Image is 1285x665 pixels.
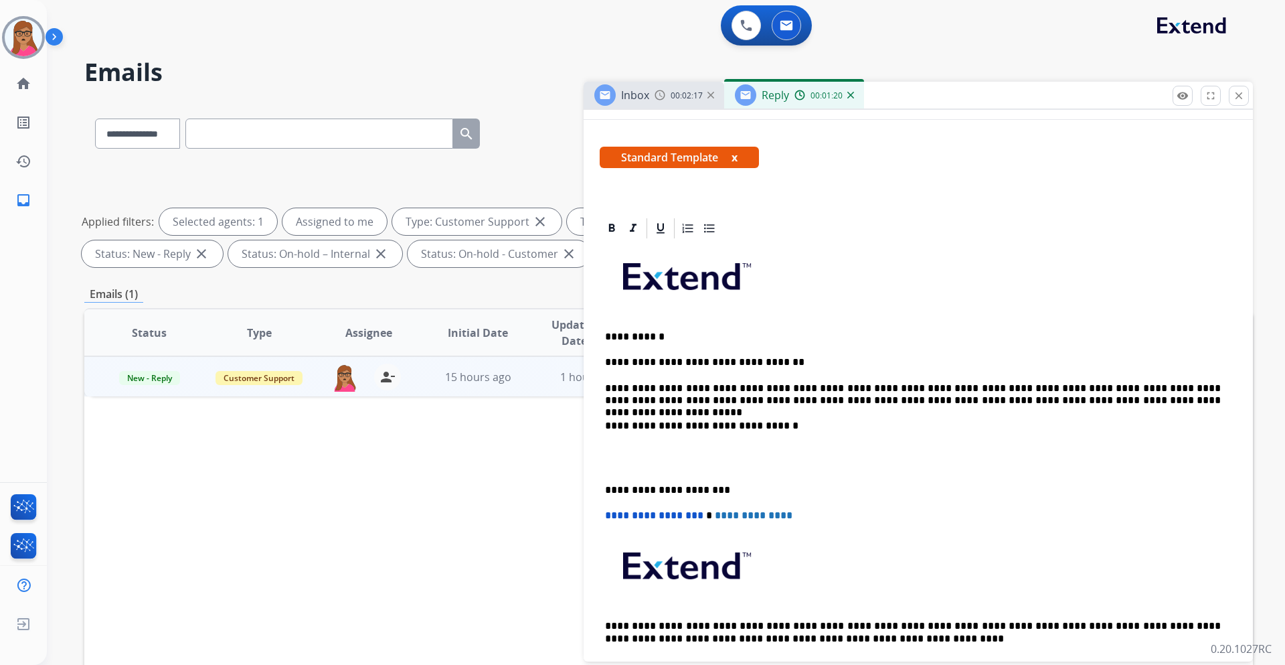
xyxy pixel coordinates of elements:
[458,126,475,142] mat-icon: search
[532,214,548,230] mat-icon: close
[567,208,742,235] div: Type: Shipping Protection
[84,286,143,303] p: Emails (1)
[699,218,719,238] div: Bullet List
[544,317,605,349] span: Updated Date
[810,90,843,101] span: 00:01:20
[1177,90,1189,102] mat-icon: remove_red_eye
[392,208,562,235] div: Type: Customer Support
[84,59,1253,86] h2: Emails
[216,371,303,385] span: Customer Support
[228,240,402,267] div: Status: On-hold – Internal
[732,149,738,165] button: x
[373,246,389,262] mat-icon: close
[82,240,223,267] div: Status: New - Reply
[132,325,167,341] span: Status
[247,325,272,341] span: Type
[678,218,698,238] div: Ordered List
[600,147,759,168] span: Standard Template
[448,325,508,341] span: Initial Date
[119,371,180,385] span: New - Reply
[561,246,577,262] mat-icon: close
[651,218,671,238] div: Underline
[408,240,590,267] div: Status: On-hold - Customer
[379,369,396,385] mat-icon: person_remove
[5,19,42,56] img: avatar
[331,364,358,392] img: agent-avatar
[1233,90,1245,102] mat-icon: close
[560,370,615,384] span: 1 hour ago
[1211,641,1272,657] p: 0.20.1027RC
[345,325,392,341] span: Assignee
[15,153,31,169] mat-icon: history
[671,90,703,101] span: 00:02:17
[282,208,387,235] div: Assigned to me
[193,246,209,262] mat-icon: close
[15,76,31,92] mat-icon: home
[445,370,511,384] span: 15 hours ago
[621,88,649,102] span: Inbox
[762,88,789,102] span: Reply
[82,214,154,230] p: Applied filters:
[15,192,31,208] mat-icon: inbox
[623,218,643,238] div: Italic
[15,115,31,131] mat-icon: list_alt
[1205,90,1217,102] mat-icon: fullscreen
[602,218,622,238] div: Bold
[159,208,277,235] div: Selected agents: 1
